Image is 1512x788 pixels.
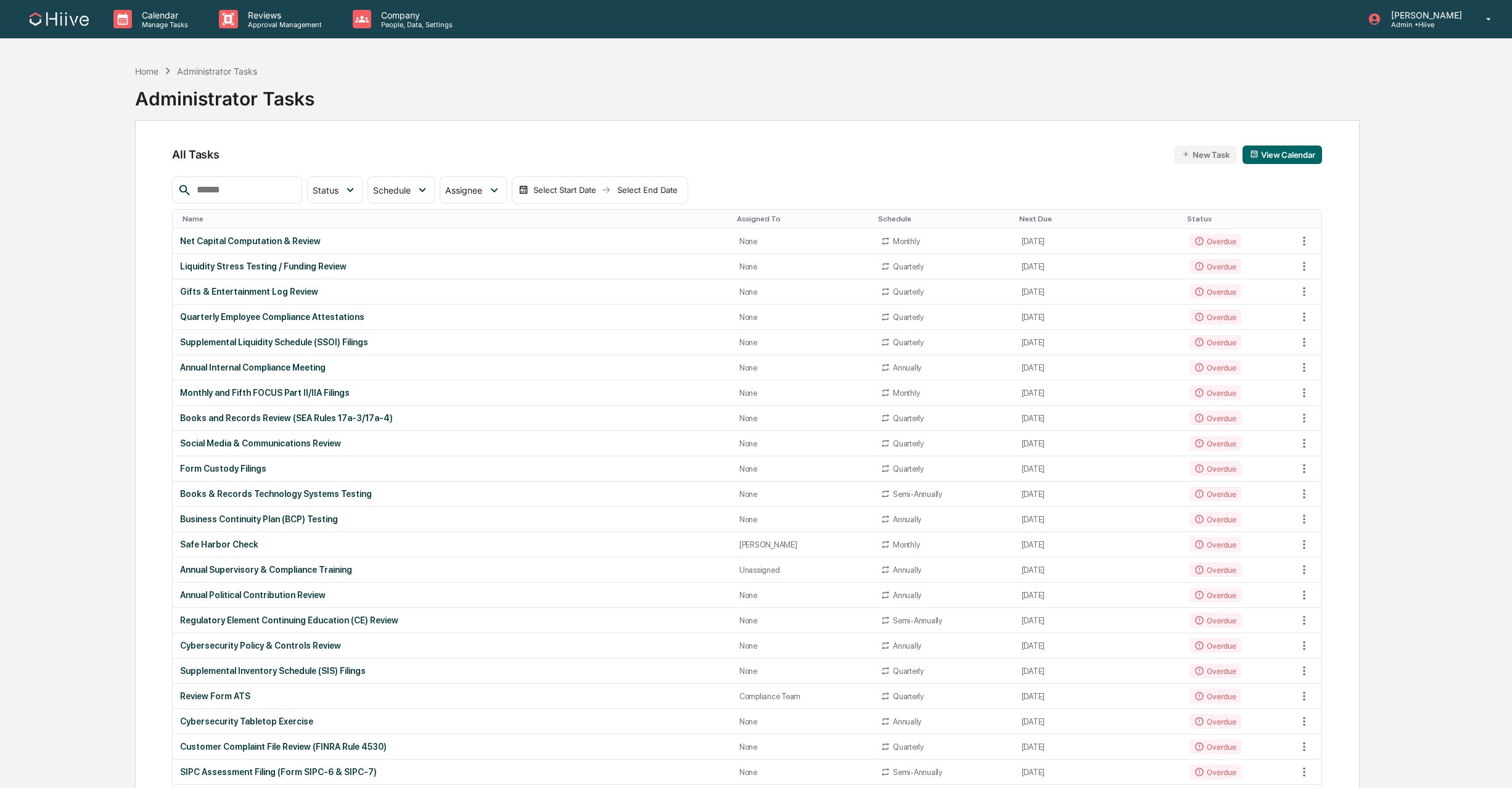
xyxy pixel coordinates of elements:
[739,338,866,347] div: None
[739,515,866,524] div: None
[1019,215,1178,223] div: Toggle SortBy
[238,20,328,29] p: Approval Management
[1014,659,1183,684] td: [DATE]
[1250,150,1259,158] img: calendar
[893,616,942,625] div: Semi-Annually
[893,565,921,575] div: Annually
[1189,335,1241,350] div: Overdue
[1014,482,1183,507] td: [DATE]
[1014,254,1183,279] td: [DATE]
[180,261,725,271] div: Liquidity Stress Testing / Funding Review
[893,414,924,423] div: Quarterly
[893,515,921,524] div: Annually
[739,540,866,549] div: [PERSON_NAME]
[893,439,924,448] div: Quarterly
[601,185,611,195] img: arrow right
[180,464,725,474] div: Form Custody Filings
[180,312,725,322] div: Quarterly Employee Compliance Attestations
[180,489,725,499] div: Books & Records Technology Systems Testing
[238,10,328,20] p: Reviews
[1189,360,1241,375] div: Overdue
[893,464,924,474] div: Quarterly
[893,262,924,271] div: Quarterly
[180,388,725,398] div: Monthly and Fifth FOCUS Part II/IIA Filings
[739,287,866,297] div: None
[739,439,866,448] div: None
[180,337,725,347] div: Supplemental Liquidity Schedule (SSOI) Filings
[1189,259,1241,274] div: Overdue
[893,313,924,322] div: Quarterly
[1297,215,1321,223] div: Toggle SortBy
[893,338,924,347] div: Quarterly
[1014,608,1183,633] td: [DATE]
[1189,613,1241,628] div: Overdue
[1014,380,1183,406] td: [DATE]
[180,413,725,423] div: Books and Records Review (SEA Rules 17a-3/17a-4)
[1189,310,1241,324] div: Overdue
[180,716,725,726] div: Cybersecurity Tabletop Exercise
[1014,305,1183,330] td: [DATE]
[1189,436,1241,451] div: Overdue
[1014,456,1183,482] td: [DATE]
[180,666,725,676] div: Supplemental Inventory Schedule (SIS) Filings
[739,490,866,499] div: None
[737,215,868,223] div: Toggle SortBy
[445,185,482,195] span: Assignee
[739,262,866,271] div: None
[1014,532,1183,557] td: [DATE]
[371,10,459,20] p: Company
[893,692,924,701] div: Quarterly
[739,464,866,474] div: None
[1014,406,1183,431] td: [DATE]
[1189,663,1241,678] div: Overdue
[739,742,866,752] div: None
[1014,684,1183,709] td: [DATE]
[1189,234,1241,248] div: Overdue
[739,692,866,701] div: Compliance Team
[893,742,924,752] div: Quarterly
[1381,20,1468,29] p: Admin • Hiive
[180,565,725,575] div: Annual Supervisory & Compliance Training
[893,641,921,651] div: Annually
[183,215,727,223] div: Toggle SortBy
[1014,557,1183,583] td: [DATE]
[1189,537,1241,552] div: Overdue
[172,148,219,161] span: All Tasks
[132,20,194,29] p: Manage Tasks
[878,215,1009,223] div: Toggle SortBy
[180,767,725,777] div: SIPC Assessment Filing (Form SIPC-6 & SIPC-7)
[739,363,866,372] div: None
[180,287,725,297] div: Gifts & Entertainment Log Review
[1243,146,1322,164] button: View Calendar
[1189,385,1241,400] div: Overdue
[371,20,459,29] p: People, Data, Settings
[177,66,257,76] div: Administrator Tasks
[1473,747,1506,781] iframe: Open customer support
[1381,10,1468,20] p: [PERSON_NAME]
[180,514,725,524] div: Business Continuity Plan (BCP) Testing
[1014,583,1183,608] td: [DATE]
[1189,765,1241,779] div: Overdue
[313,185,339,195] span: Status
[531,185,599,195] div: Select Start Date
[180,615,725,625] div: Regulatory Element Continuing Education (CE) Review
[739,616,866,625] div: None
[893,540,919,549] div: Monthly
[180,540,725,549] div: Safe Harbor Check
[1187,215,1292,223] div: Toggle SortBy
[1189,588,1241,602] div: Overdue
[1189,739,1241,754] div: Overdue
[739,641,866,651] div: None
[893,237,919,246] div: Monthly
[1014,633,1183,659] td: [DATE]
[893,287,924,297] div: Quarterly
[739,565,866,575] div: Unassigned
[739,388,866,398] div: None
[519,185,528,195] img: calendar
[1014,760,1183,785] td: [DATE]
[135,66,158,76] div: Home
[1189,638,1241,653] div: Overdue
[739,237,866,246] div: None
[893,717,921,726] div: Annually
[739,717,866,726] div: None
